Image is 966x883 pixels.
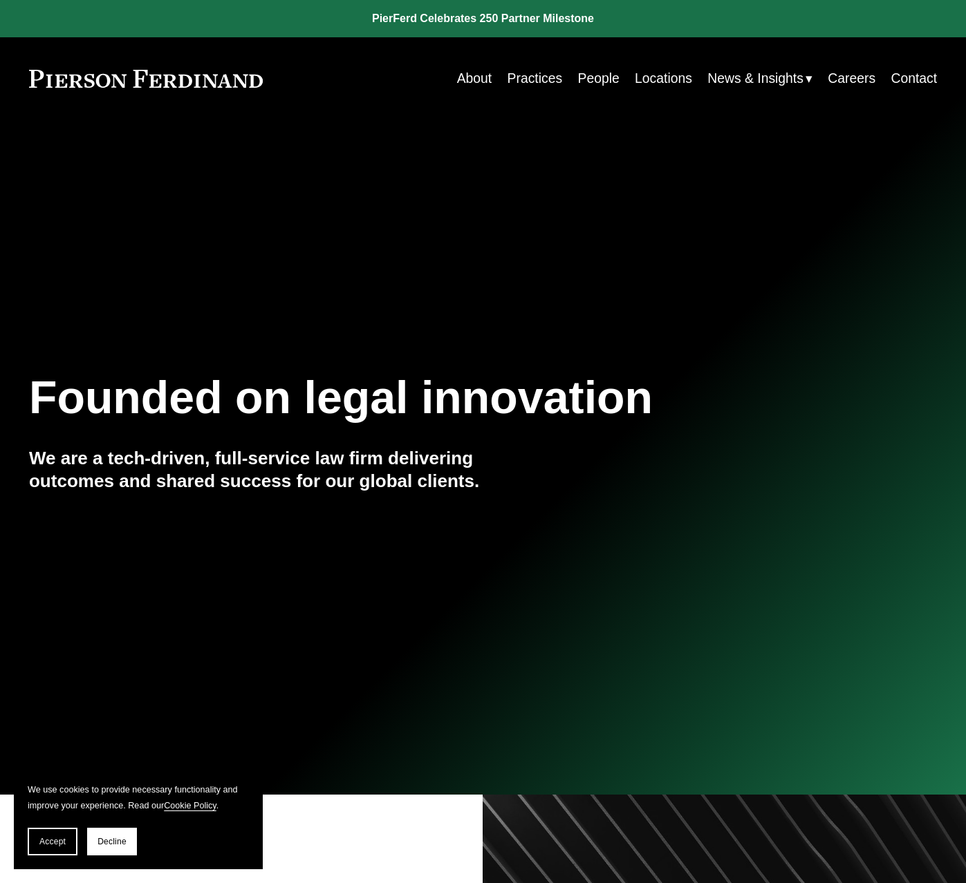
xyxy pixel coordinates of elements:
a: Practices [508,65,563,92]
span: Decline [97,837,127,846]
a: Cookie Policy [164,801,216,810]
button: Accept [28,828,77,855]
h1: Founded on legal innovation [29,372,786,424]
section: Cookie banner [14,768,263,869]
a: Careers [828,65,875,92]
a: Contact [891,65,937,92]
span: News & Insights [707,66,804,91]
a: People [578,65,620,92]
p: We use cookies to provide necessary functionality and improve your experience. Read our . [28,782,249,814]
a: About [457,65,492,92]
h4: We are a tech-driven, full-service law firm delivering outcomes and shared success for our global... [29,447,483,493]
a: Locations [635,65,692,92]
button: Decline [87,828,137,855]
span: Accept [39,837,66,846]
a: folder dropdown [707,65,812,92]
